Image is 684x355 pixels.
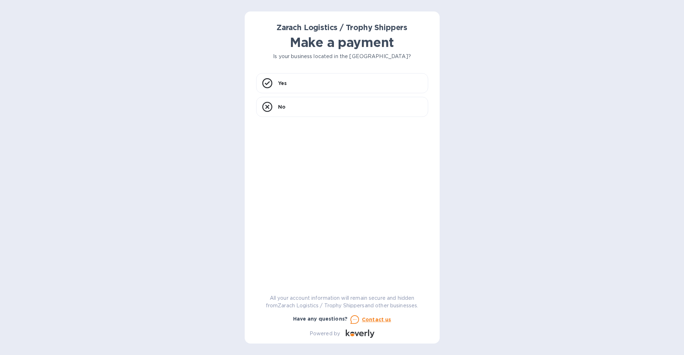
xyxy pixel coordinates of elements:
u: Contact us [362,317,391,322]
p: No [278,103,286,110]
b: Have any questions? [293,316,348,322]
h1: Make a payment [256,35,428,50]
p: Powered by [310,330,340,337]
p: Is your business located in the [GEOGRAPHIC_DATA]? [256,53,428,60]
b: Zarach Logistics / Trophy Shippers [277,23,407,32]
p: All your account information will remain secure and hidden from Zarach Logistics / Trophy Shipper... [256,294,428,309]
p: Yes [278,80,287,87]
